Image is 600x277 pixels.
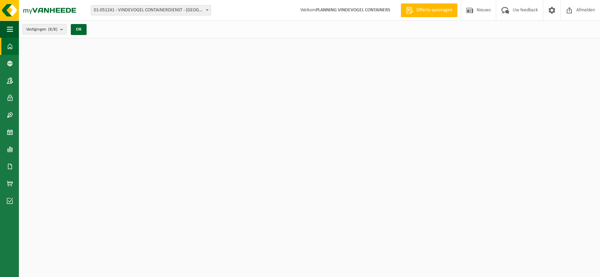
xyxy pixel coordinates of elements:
[401,3,457,17] a: Offerte aanvragen
[71,24,87,35] button: OK
[48,27,57,32] count: (8/8)
[91,5,211,15] span: 01-051241 - VINDEVOGEL CONTAINERDIENST - OUDENAARDE - OUDENAARDE
[316,8,390,13] strong: PLANNING VINDEVOGEL CONTAINERS
[415,7,454,14] span: Offerte aanvragen
[22,24,67,34] button: Vestigingen(8/8)
[26,24,57,35] span: Vestigingen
